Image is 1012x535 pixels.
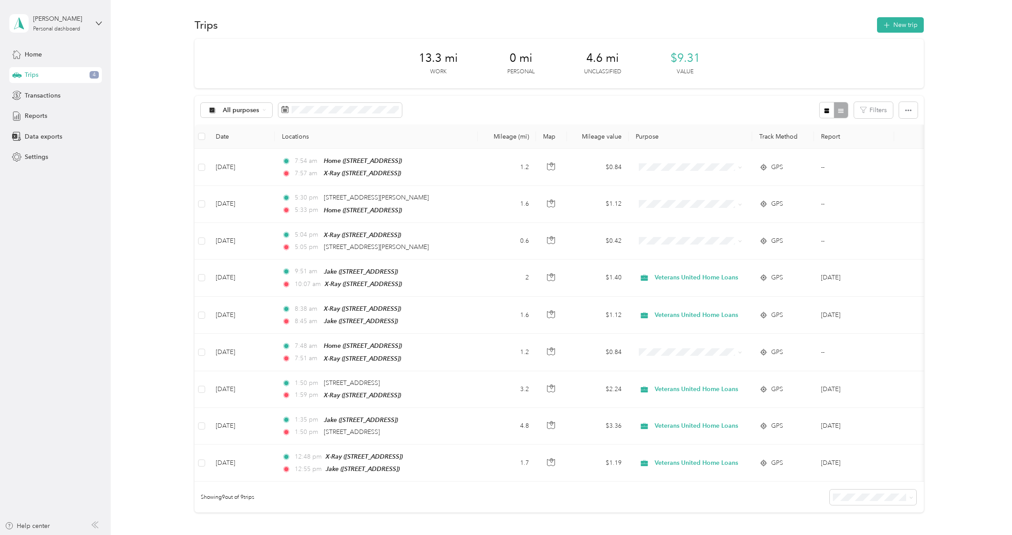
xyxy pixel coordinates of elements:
button: Filters [854,102,893,118]
span: GPS [771,458,783,468]
span: 4.6 mi [586,51,619,65]
span: 8:45 am [295,316,320,326]
td: $2.24 [567,371,629,408]
span: GPS [771,162,783,172]
th: Track Method [752,124,814,149]
span: X-Ray ([STREET_ADDRESS]) [324,392,401,399]
span: X-Ray ([STREET_ADDRESS]) [326,453,403,460]
td: [DATE] [209,334,275,371]
button: New trip [877,17,924,33]
td: $1.19 [567,445,629,482]
h1: Trips [195,20,218,30]
span: Jake ([STREET_ADDRESS]) [324,317,398,324]
td: $0.42 [567,223,629,260]
td: [DATE] [209,408,275,445]
th: Date [209,124,275,149]
span: 5:33 pm [295,205,320,215]
td: 1.7 [478,445,536,482]
button: Help center [5,521,50,531]
span: Jake ([STREET_ADDRESS]) [326,465,400,472]
span: 1:35 pm [295,415,320,425]
span: Veterans United Home Loans [655,421,738,431]
td: Sep 2025 [814,297,894,334]
td: 1.6 [478,186,536,222]
th: Mileage (mi) [478,124,536,149]
td: Sep 2025 [814,260,894,297]
span: Reports [25,111,47,121]
span: 5:04 pm [295,230,320,240]
span: 5:05 pm [295,242,320,252]
span: Veterans United Home Loans [655,273,738,283]
span: 7:51 am [295,354,320,363]
span: X-Ray ([STREET_ADDRESS]) [325,280,402,287]
td: -- [814,186,894,222]
span: X-Ray ([STREET_ADDRESS]) [324,231,401,238]
td: 1.2 [478,149,536,186]
span: Veterans United Home Loans [655,458,738,468]
td: Sep 2025 [814,408,894,445]
td: 1.6 [478,297,536,334]
span: 7:54 am [295,156,320,166]
span: Home [25,50,42,59]
span: [STREET_ADDRESS] [324,428,380,436]
span: X-Ray ([STREET_ADDRESS]) [324,355,401,362]
td: [DATE] [209,297,275,334]
span: Jake ([STREET_ADDRESS]) [324,416,398,423]
td: $0.84 [567,334,629,371]
span: [STREET_ADDRESS][PERSON_NAME] [324,243,429,251]
td: [DATE] [209,371,275,408]
span: 1:50 pm [295,427,320,437]
td: 4.8 [478,408,536,445]
span: Data exports [25,132,62,141]
th: Purpose [629,124,752,149]
span: GPS [771,310,783,320]
p: Work [430,68,446,76]
span: GPS [771,384,783,394]
td: 1.2 [478,334,536,371]
span: 0 mi [510,51,532,65]
td: $0.84 [567,149,629,186]
th: Mileage value [567,124,629,149]
span: X-Ray ([STREET_ADDRESS]) [324,305,401,312]
span: Jake ([STREET_ADDRESS]) [324,268,398,275]
p: Personal [507,68,535,76]
span: [STREET_ADDRESS] [324,379,380,387]
span: Trips [25,70,38,79]
span: Settings [25,152,48,162]
span: Veterans United Home Loans [655,310,738,320]
td: [DATE] [209,445,275,482]
span: 1:50 pm [295,378,320,388]
td: Sep 2025 [814,445,894,482]
span: GPS [771,421,783,431]
span: Showing 9 out of 9 trips [195,494,254,501]
td: -- [814,334,894,371]
td: -- [814,149,894,186]
span: 12:55 pm [295,464,322,474]
span: 8:38 am [295,304,320,314]
span: Veterans United Home Loans [655,384,738,394]
th: Locations [275,124,478,149]
span: 7:48 am [295,341,320,351]
td: [DATE] [209,149,275,186]
td: 3.2 [478,371,536,408]
td: [DATE] [209,260,275,297]
p: Value [677,68,693,76]
span: GPS [771,199,783,209]
p: Unclassified [584,68,621,76]
span: Home ([STREET_ADDRESS]) [324,207,402,214]
div: Personal dashboard [33,26,80,32]
th: Report [814,124,894,149]
span: GPS [771,273,783,283]
span: Home ([STREET_ADDRESS]) [324,157,402,164]
iframe: Everlance-gr Chat Button Frame [963,486,1012,535]
span: 4 [90,71,99,79]
span: 1:59 pm [295,390,320,400]
span: Home ([STREET_ADDRESS]) [324,342,402,349]
td: $1.12 [567,297,629,334]
span: 7:57 am [295,169,320,178]
span: Transactions [25,91,60,100]
span: $9.31 [671,51,700,65]
td: Sep 2025 [814,371,894,408]
span: 5:30 pm [295,193,320,203]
